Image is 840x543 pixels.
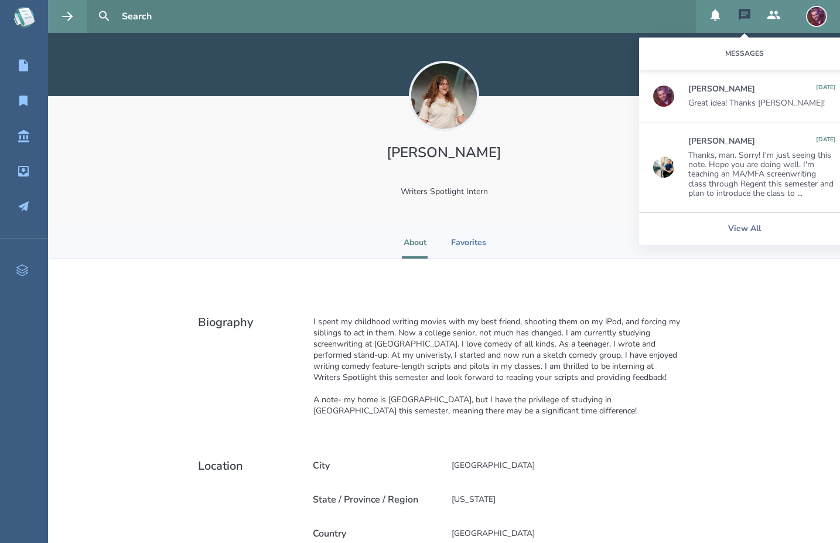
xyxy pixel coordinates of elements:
[816,84,836,94] div: Monday, September 22, 2025 at 10:25:21 AM
[402,226,428,259] li: About
[688,137,755,146] div: [PERSON_NAME]
[688,99,836,108] div: Great idea! Thanks [PERSON_NAME]!
[653,86,674,107] img: user_1718118867-crop.jpg
[409,61,479,131] img: user_1757531862-crop.jpg
[313,493,442,506] h2: State / Province / Region
[451,226,486,259] li: Favorites
[313,527,442,540] h2: Country
[313,459,442,472] h2: City
[442,484,506,515] div: [US_STATE]
[198,314,303,418] h2: Biography
[303,306,690,426] div: I spent my childhood writing movies with my best friend, shooting them on my iPod, and forcing my...
[806,6,827,27] img: user_1718118867-crop.jpg
[688,151,836,198] div: Thanks, man. Sorry! I'm just seeing this note. Hope you are doing well. I'm teaching an MA/MFA sc...
[688,84,755,94] div: [PERSON_NAME]
[336,143,552,162] h1: [PERSON_NAME]
[336,176,552,208] div: Writers Spotlight Intern
[442,450,545,481] div: [GEOGRAPHIC_DATA]
[816,137,836,146] div: Thursday, September 26, 2024 at 11:49:00 PM
[653,157,674,178] img: user_1673573717-crop.jpg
